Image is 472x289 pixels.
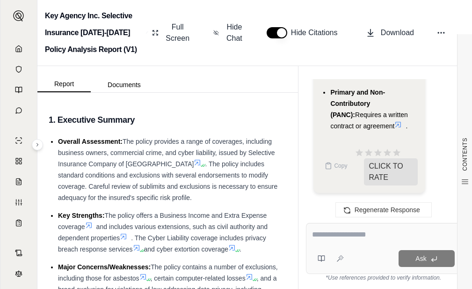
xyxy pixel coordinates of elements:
[330,111,407,130] span: Requires a written contract or agreement
[381,27,414,38] span: Download
[415,255,426,262] span: Ask
[406,122,407,130] span: .
[6,131,31,150] a: Single Policy
[58,263,151,271] span: Major Concerns/Weaknesses:
[6,101,31,120] a: Chat
[240,245,241,253] span: .
[45,7,142,58] h2: Key Agency Inc. Selective Insurance [DATE]-[DATE] Policy Analysis Report (V1)
[148,18,195,48] button: Full Screen
[6,214,31,232] a: Coverage Table
[210,18,248,48] button: Hide Chat
[32,139,43,150] button: Expand sidebar
[37,76,91,92] button: Report
[6,81,31,99] a: Prompt Library
[6,264,31,283] a: Legal Search Engine
[144,245,229,253] span: and cyber extortion coverage
[58,138,123,145] span: Overall Assessment:
[355,206,420,214] span: Regenerate Response
[91,77,158,92] button: Documents
[49,111,287,128] h3: 1. Executive Summary
[58,212,105,219] span: Key Strengths:
[399,250,455,267] button: Ask
[6,152,31,170] a: Policy Comparisons
[306,274,461,282] div: *Use references provided to verify information.
[291,27,343,38] span: Hide Citations
[9,7,28,25] button: Expand sidebar
[58,223,268,242] span: and includes various extensions, such as civil authority and dependent properties
[58,263,278,282] span: The policy contains a number of exclusions, including those for asbestos
[13,10,24,22] img: Expand sidebar
[164,22,191,44] span: Full Screen
[58,212,267,230] span: The policy offers a Business Income and Extra Expense coverage
[321,156,351,175] button: Copy
[151,274,246,282] span: , certain computer-related losses
[6,193,31,212] a: Custom Report
[6,60,31,79] a: Documents Vault
[6,172,31,191] a: Claim Coverage
[335,202,432,217] button: Regenerate Response
[58,234,266,253] span: . The Cyber Liability coverage includes privacy breach response services
[334,162,347,170] span: Copy
[6,39,31,58] a: Home
[330,89,385,119] span: Primary and Non-Contributory (PANC):
[58,138,275,168] span: The policy provides a range of coverages, including business owners, commercial crime, and cyber ...
[461,138,469,171] span: CONTENTS
[362,23,418,42] button: Download
[6,244,31,262] a: Contract Analysis
[225,22,244,44] span: Hide Chat
[364,158,418,185] span: CLICK TO RATE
